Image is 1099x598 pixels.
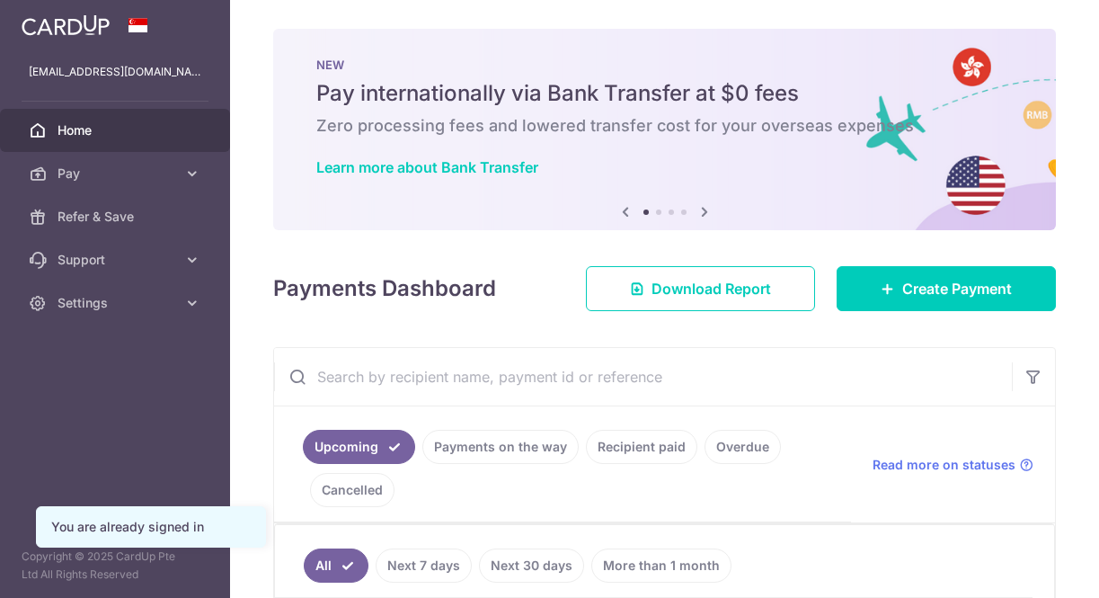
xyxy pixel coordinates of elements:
[58,208,176,226] span: Refer & Save
[705,430,781,464] a: Overdue
[316,115,1013,137] h6: Zero processing fees and lowered transfer cost for your overseas expenses
[837,266,1056,311] a: Create Payment
[422,430,579,464] a: Payments on the way
[316,58,1013,72] p: NEW
[303,430,415,464] a: Upcoming
[376,549,472,583] a: Next 7 days
[274,348,1012,406] input: Search by recipient name, payment id or reference
[51,518,251,536] div: You are already signed in
[316,158,538,176] a: Learn more about Bank Transfer
[873,456,1033,474] a: Read more on statuses
[58,294,176,312] span: Settings
[316,79,1013,108] h5: Pay internationally via Bank Transfer at $0 fees
[902,278,1012,299] span: Create Payment
[586,266,815,311] a: Download Report
[58,251,176,269] span: Support
[310,473,394,507] a: Cancelled
[591,549,731,583] a: More than 1 month
[304,549,368,583] a: All
[651,278,771,299] span: Download Report
[479,549,584,583] a: Next 30 days
[29,63,201,81] p: [EMAIL_ADDRESS][DOMAIN_NAME]
[58,121,176,139] span: Home
[58,165,176,183] span: Pay
[273,272,496,305] h4: Payments Dashboard
[873,456,1015,474] span: Read more on statuses
[273,29,1056,230] img: Bank transfer banner
[22,14,110,36] img: CardUp
[586,430,697,464] a: Recipient paid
